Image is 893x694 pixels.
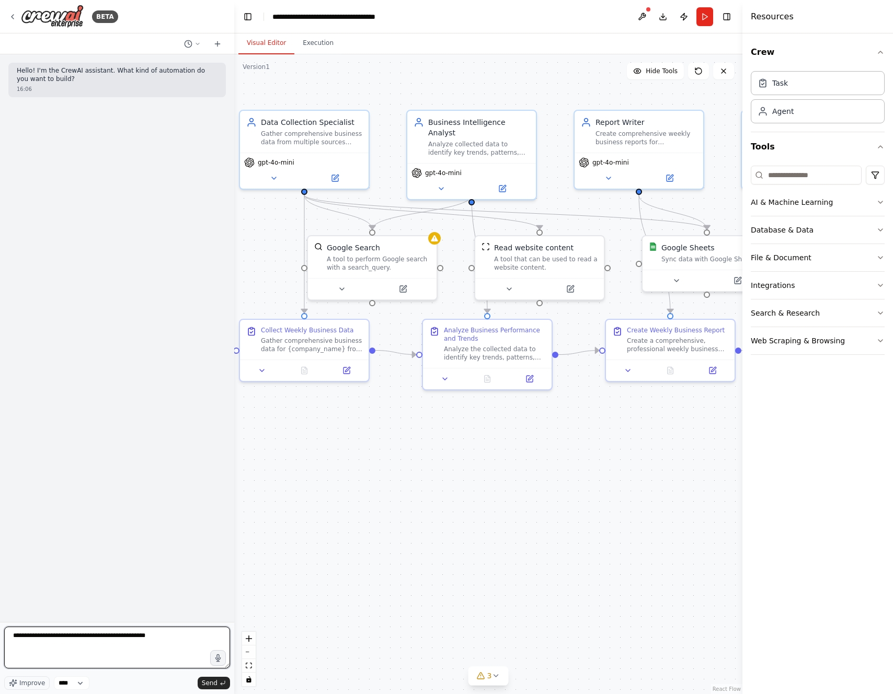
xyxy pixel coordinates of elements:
[209,38,226,50] button: Start a new chat
[574,110,704,190] div: Report WriterCreate comprehensive weekly business reports for {company_name} that clearly communi...
[751,10,794,23] h4: Resources
[596,130,697,146] div: Create comprehensive weekly business reports for {company_name} that clearly communicate insights...
[596,117,697,128] div: Report Writer
[558,345,599,360] g: Edge from 893dbddb-7f9b-4801-bee9-8611633a4cb5 to 4519cc64-5666-4a1b-a08a-fa7863f77822
[92,10,118,23] div: BETA
[327,242,380,253] div: Google Search
[642,235,772,292] div: Google SheetsGoogle SheetsSync data with Google Sheets
[634,195,676,313] g: Edge from e6c625ed-7c08-4bbe-a206-6177ef335929 to 4519cc64-5666-4a1b-a08a-fa7863f77822
[21,5,84,28] img: Logo
[406,110,537,200] div: Business Intelligence AnalystAnalyze collected data to identify key trends, patterns, and insight...
[282,364,327,377] button: No output available
[627,63,684,79] button: Hide Tools
[772,106,794,117] div: Agent
[425,169,462,177] span: gpt-4o-mini
[242,645,256,659] button: zoom out
[444,345,545,362] div: Analyze the collected data to identify key trends, patterns, and insights for {company_name}: - C...
[202,679,217,687] span: Send
[294,32,342,54] button: Execution
[261,326,353,334] div: Collect Weekly Business Data
[307,235,438,300] div: SerplyWebSearchToolGoogle SearchA tool to perform Google search with a search_query.
[198,677,230,689] button: Send
[241,9,255,24] button: Hide left sidebar
[299,195,310,313] g: Edge from 835a7cc1-1236-42e8-bf4f-839e5149ad8f to fd826040-5c70-483d-a35d-1797aaea56bc
[242,632,256,686] div: React Flow controls
[261,130,362,146] div: Gather comprehensive business data from multiple sources including web research, internal documen...
[627,326,725,334] div: Create Weekly Business Report
[261,337,362,353] div: Gather comprehensive business data for {company_name} from multiple sources including: - Web rese...
[511,373,547,385] button: Open in side panel
[751,216,885,244] button: Database & Data
[468,666,509,686] button: 3
[751,161,885,363] div: Tools
[772,78,788,88] div: Task
[661,255,765,263] div: Sync data with Google Sheets
[239,110,370,190] div: Data Collection SpecialistGather comprehensive business data from multiple sources including web ...
[422,319,553,390] div: Analyze Business Performance and TrendsAnalyze the collected data to identify key trends, pattern...
[646,67,678,75] span: Hide Tools
[474,235,605,300] div: ScrapeWebsiteToolRead website contentA tool that can be used to read a website content.
[428,140,530,157] div: Analyze collected data to identify key trends, patterns, and insights for {company_name}, creatin...
[751,299,885,327] button: Search & Research
[649,242,657,251] img: Google Sheets
[494,255,598,272] div: A tool that can be used to read a website content.
[694,364,730,377] button: Open in side panel
[17,85,217,93] div: 16:06
[17,67,217,83] p: Hello! I'm the CrewAI assistant. What kind of automation do you want to build?
[373,283,432,295] button: Open in side panel
[272,11,390,22] nav: breadcrumb
[19,679,45,687] span: Improve
[239,319,370,382] div: Collect Weekly Business DataGather comprehensive business data for {company_name} from multiple s...
[328,364,364,377] button: Open in side panel
[375,345,416,360] g: Edge from fd826040-5c70-483d-a35d-1797aaea56bc to 893dbddb-7f9b-4801-bee9-8611633a4cb5
[751,38,885,67] button: Crew
[541,283,600,295] button: Open in side panel
[180,38,205,50] button: Switch to previous chat
[466,195,493,313] g: Edge from a2b125fc-350e-4470-b074-4f6ae72dca2b to 893dbddb-7f9b-4801-bee9-8611633a4cb5
[314,242,323,251] img: SerplyWebSearchTool
[661,242,715,253] div: Google Sheets
[367,195,477,229] g: Edge from a2b125fc-350e-4470-b074-4f6ae72dca2b to fa57b749-ff5f-4b98-90bd-4b030529a9f8
[242,673,256,686] button: toggle interactivity
[487,670,492,681] span: 3
[258,158,294,167] span: gpt-4o-mini
[465,373,510,385] button: No output available
[299,195,712,229] g: Edge from 835a7cc1-1236-42e8-bf4f-839e5149ad8f to 58f399d9-911c-4276-9ea3-05e5e735f682
[242,632,256,645] button: zoom in
[719,9,734,24] button: Hide right sidebar
[238,32,294,54] button: Visual Editor
[4,676,50,690] button: Improve
[210,650,226,666] button: Click to speak your automation idea
[713,686,741,692] a: React Flow attribution
[428,117,530,138] div: Business Intelligence Analyst
[592,158,629,167] span: gpt-4o-mini
[494,242,574,253] div: Read website content
[751,327,885,354] button: Web Scraping & Browsing
[605,319,736,382] div: Create Weekly Business ReportCreate a comprehensive, professional weekly business report for {com...
[751,189,885,216] button: AI & Machine Learning
[242,659,256,673] button: fit view
[627,337,728,353] div: Create a comprehensive, professional weekly business report for {company_name} that includes: - E...
[444,326,545,343] div: Analyze Business Performance and Trends
[634,195,712,229] g: Edge from e6c625ed-7c08-4bbe-a206-6177ef335929 to 58f399d9-911c-4276-9ea3-05e5e735f682
[648,364,693,377] button: No output available
[751,67,885,132] div: Crew
[751,272,885,299] button: Integrations
[640,172,699,184] button: Open in side panel
[327,255,430,272] div: A tool to perform Google search with a search_query.
[299,195,545,229] g: Edge from 835a7cc1-1236-42e8-bf4f-839e5149ad8f to 0477d6c3-e674-4c8a-8b74-995c815e082a
[482,242,490,251] img: ScrapeWebsiteTool
[751,244,885,271] button: File & Document
[473,182,532,195] button: Open in side panel
[305,172,364,184] button: Open in side panel
[243,63,270,71] div: Version 1
[751,132,885,161] button: Tools
[261,117,362,128] div: Data Collection Specialist
[708,274,767,287] button: Open in side panel
[299,195,377,229] g: Edge from 835a7cc1-1236-42e8-bf4f-839e5149ad8f to fa57b749-ff5f-4b98-90bd-4b030529a9f8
